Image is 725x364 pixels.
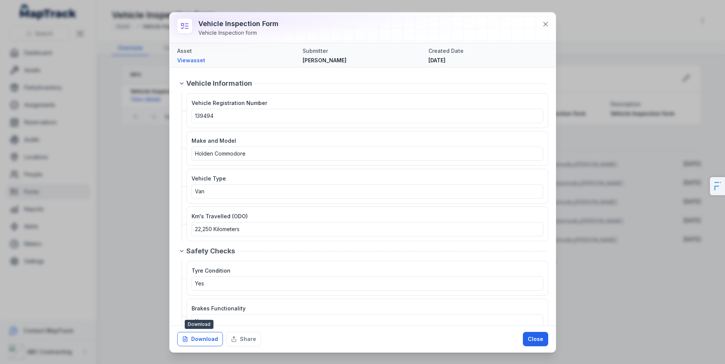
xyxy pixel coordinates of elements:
button: Close [523,332,548,346]
span: Vehicle Type [192,175,226,182]
span: Km's Travelled (ODO) [192,213,248,219]
span: [DATE] [428,57,445,63]
span: [PERSON_NAME] [303,57,346,63]
span: Asset [177,48,192,54]
span: 139494 [195,113,213,119]
span: Created Date [428,48,464,54]
span: 22,250 Kilometers [195,226,240,232]
span: Vehicle Information [186,78,252,89]
span: Safety Checks [186,246,235,256]
div: Vehicle Inspection form [198,29,278,37]
time: 06/10/2025, 7:27:00 pm [428,57,445,63]
span: Van [195,188,204,194]
h3: Vehicle Inspection form [198,19,278,29]
span: Download [185,320,213,329]
span: Vehicle Registration Number [192,100,267,106]
button: Download [177,332,223,346]
span: Holden Commodore [195,150,246,157]
span: Tyre Condition [192,267,230,274]
span: Submitter [303,48,328,54]
span: Yes [195,318,204,324]
span: Yes [195,280,204,287]
span: Brakes Functionality [192,305,246,312]
a: Viewasset [177,57,297,64]
span: Make and Model [192,137,236,144]
button: Share [226,332,261,346]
